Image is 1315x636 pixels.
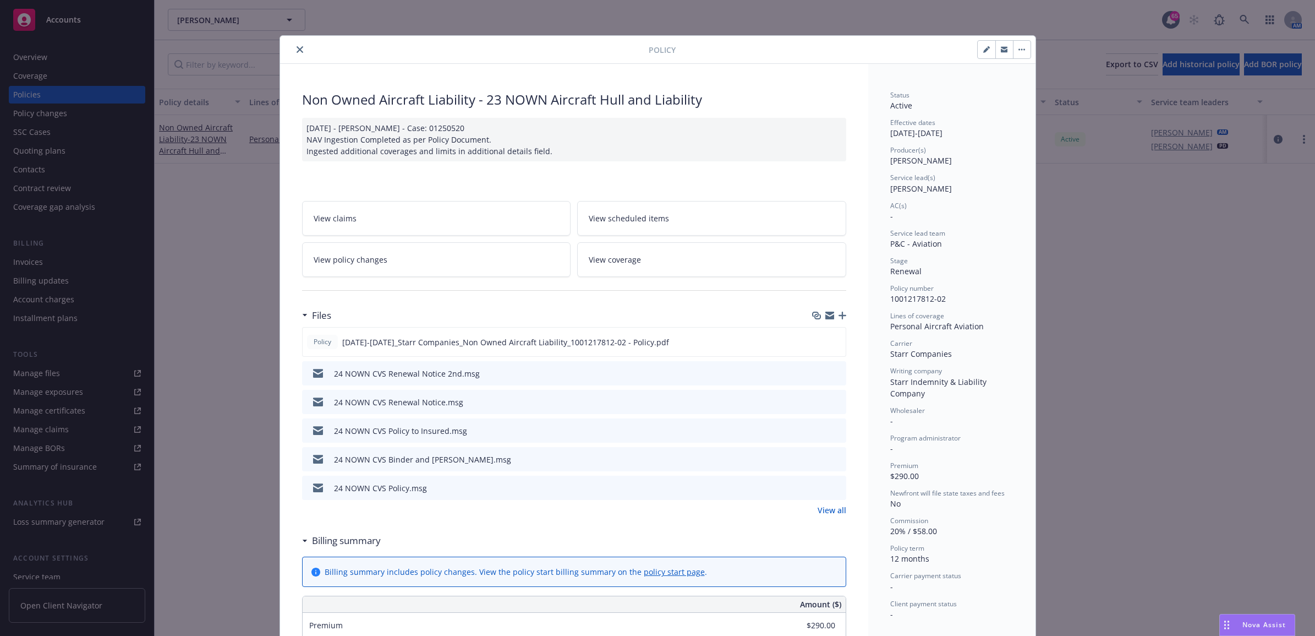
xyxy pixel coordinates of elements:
[814,425,823,437] button: download file
[890,155,952,166] span: [PERSON_NAME]
[890,516,928,525] span: Commission
[890,293,946,304] span: 1001217812-02
[814,336,823,348] button: download file
[1219,614,1295,636] button: Nova Assist
[832,396,842,408] button: preview file
[770,617,842,634] input: 0.00
[302,118,846,161] div: [DATE] - [PERSON_NAME] - Case: 01250520 NAV Ingestion Completed as per Policy Document. Ingested ...
[890,526,937,536] span: 20% / $58.00
[890,266,922,276] span: Renewal
[314,254,387,265] span: View policy changes
[890,349,952,359] span: Starr Companies
[302,534,381,548] div: Billing summary
[890,183,952,194] span: [PERSON_NAME]
[832,425,842,437] button: preview file
[831,336,841,348] button: preview file
[890,284,934,293] span: Policy number
[890,229,945,238] span: Service lead team
[890,339,912,348] span: Carrier
[334,454,511,465] div: 24 NOWN CVS Binder and [PERSON_NAME].msg
[890,366,942,376] span: Writing company
[302,201,571,236] a: View claims
[890,433,961,443] span: Program administrator
[814,396,823,408] button: download file
[302,308,331,323] div: Files
[342,336,669,348] span: [DATE]-[DATE]_Starr Companies_Non Owned Aircraft Liability_1001217812-02 - Policy.pdf
[890,311,944,320] span: Lines of coverage
[832,482,842,494] button: preview file
[334,425,467,437] div: 24 NOWN CVS Policy to Insured.msg
[800,599,841,610] span: Amount ($)
[890,581,893,592] span: -
[890,321,984,331] span: Personal Aircraft Aviation
[814,368,823,379] button: download file
[890,571,961,580] span: Carrier payment status
[890,488,1005,498] span: Newfront will file state taxes and fees
[890,406,925,415] span: Wholesaler
[890,471,919,481] span: $290.00
[832,454,842,465] button: preview file
[890,118,935,127] span: Effective dates
[314,213,357,224] span: View claims
[890,145,926,155] span: Producer(s)
[890,599,957,608] span: Client payment status
[334,368,480,379] div: 24 NOWN CVS Renewal Notice 2nd.msg
[302,90,846,109] div: Non Owned Aircraft Liability - 23 NOWN Aircraft Hull and Liability
[890,377,989,399] span: Starr Indemnity & Liability Company
[589,213,669,224] span: View scheduled items
[890,609,893,619] span: -
[1220,615,1234,635] div: Drag to move
[302,242,571,277] a: View policy changes
[890,443,893,454] span: -
[644,567,705,577] a: policy start page
[890,100,912,111] span: Active
[577,242,846,277] a: View coverage
[312,308,331,323] h3: Files
[814,454,823,465] button: download file
[890,498,901,509] span: No
[890,256,908,265] span: Stage
[309,620,343,630] span: Premium
[890,90,909,100] span: Status
[577,201,846,236] a: View scheduled items
[890,201,907,210] span: AC(s)
[890,238,942,249] span: P&C - Aviation
[814,482,823,494] button: download file
[890,461,918,470] span: Premium
[832,368,842,379] button: preview file
[890,173,935,182] span: Service lead(s)
[890,416,893,426] span: -
[890,553,929,564] span: 12 months
[589,254,641,265] span: View coverage
[649,44,676,56] span: Policy
[890,118,1013,139] div: [DATE] - [DATE]
[311,337,333,347] span: Policy
[334,482,427,494] div: 24 NOWN CVS Policy.msg
[1242,620,1286,629] span: Nova Assist
[325,566,707,578] div: Billing summary includes policy changes. View the policy start billing summary on the .
[890,211,893,221] span: -
[312,534,381,548] h3: Billing summary
[293,43,306,56] button: close
[334,396,463,408] div: 24 NOWN CVS Renewal Notice.msg
[890,543,924,553] span: Policy term
[818,504,846,516] a: View all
